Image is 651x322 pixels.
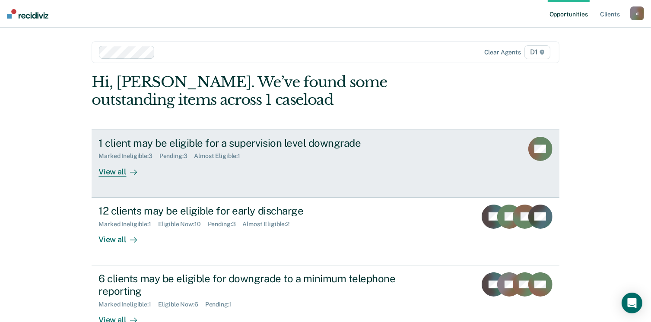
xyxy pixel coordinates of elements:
div: 6 clients may be eligible for downgrade to a minimum telephone reporting [98,272,402,297]
div: 12 clients may be eligible for early discharge [98,205,402,217]
div: Eligible Now : 6 [158,301,205,308]
div: Marked Ineligible : 3 [98,152,159,160]
div: Almost Eligible : 1 [194,152,248,160]
a: 12 clients may be eligible for early dischargeMarked Ineligible:1Eligible Now:10Pending:3Almost E... [92,198,559,265]
div: Marked Ineligible : 1 [98,301,158,308]
a: 1 client may be eligible for a supervision level downgradeMarked Ineligible:3Pending:3Almost Elig... [92,129,559,198]
div: View all [98,227,147,244]
div: 1 client may be eligible for a supervision level downgrade [98,137,402,149]
span: D1 [524,45,550,59]
button: d [630,6,644,20]
div: Pending : 1 [205,301,239,308]
div: Eligible Now : 10 [158,221,208,228]
div: View all [98,160,147,177]
div: Almost Eligible : 2 [242,221,296,228]
img: Recidiviz [7,9,48,19]
div: Hi, [PERSON_NAME]. We’ve found some outstanding items across 1 caseload [92,73,466,109]
div: Pending : 3 [159,152,194,160]
div: Marked Ineligible : 1 [98,221,158,228]
div: Clear agents [484,49,521,56]
div: Pending : 3 [208,221,243,228]
div: Open Intercom Messenger [622,293,642,313]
